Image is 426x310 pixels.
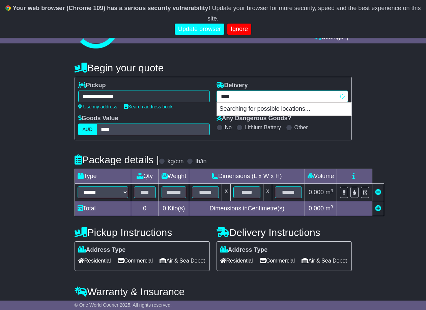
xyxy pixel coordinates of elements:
[195,158,206,165] label: lb/in
[75,286,352,297] h4: Warranty & Insurance
[309,205,324,212] span: 0.000
[75,154,159,165] h4: Package details |
[78,255,111,266] span: Residential
[159,169,189,184] td: Weight
[217,82,248,89] label: Delivery
[217,115,291,122] label: Any Dangerous Goods?
[217,91,348,102] typeahead: Please provide city
[78,246,126,254] label: Address Type
[309,189,324,196] span: 0.000
[163,205,166,212] span: 0
[75,169,131,184] td: Type
[217,227,352,238] h4: Delivery Instructions
[294,124,308,131] label: Other
[314,32,343,43] a: Settings
[220,255,253,266] span: Residential
[217,103,351,115] p: Searching for possible locations...
[375,189,381,196] a: Remove this item
[78,115,118,122] label: Goods Value
[227,24,251,35] a: Ignore
[124,104,173,109] a: Search address book
[75,201,131,216] td: Total
[222,184,231,201] td: x
[375,205,381,212] a: Add new item
[13,5,210,11] b: Your web browser (Chrome 109) has a serious security vulnerability!
[220,246,268,254] label: Address Type
[131,169,159,184] td: Qty
[189,169,305,184] td: Dimensions (L x W x H)
[75,227,210,238] h4: Pickup Instructions
[325,189,333,196] span: m
[78,82,106,89] label: Pickup
[175,24,224,35] a: Update browser
[225,124,232,131] label: No
[131,201,159,216] td: 0
[75,62,352,73] h4: Begin your quote
[160,255,205,266] span: Air & Sea Depot
[189,201,305,216] td: Dimensions in Centimetre(s)
[75,302,172,308] span: © One World Courier 2025. All rights reserved.
[118,255,153,266] span: Commercial
[245,124,281,131] label: Lithium Battery
[167,158,183,165] label: kg/cm
[78,104,117,109] a: Use my address
[159,201,189,216] td: Kilo(s)
[331,204,333,209] sup: 3
[78,124,97,135] label: AUD
[331,188,333,193] sup: 3
[207,5,421,22] span: Update your browser for more security, speed and the best experience on this site.
[260,255,295,266] span: Commercial
[263,184,272,201] td: x
[302,255,347,266] span: Air & Sea Depot
[325,205,333,212] span: m
[305,169,337,184] td: Volume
